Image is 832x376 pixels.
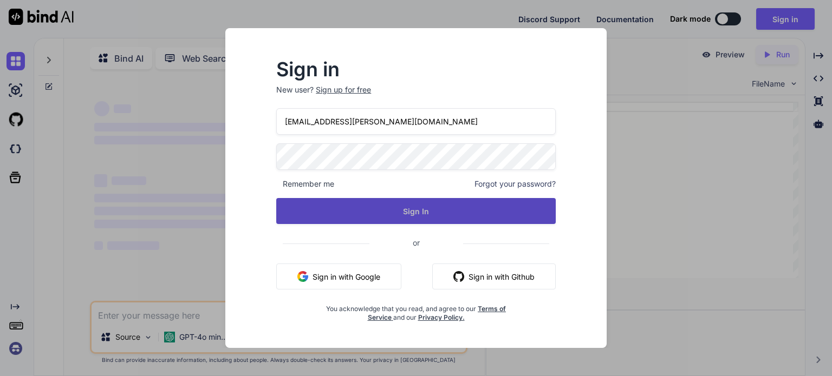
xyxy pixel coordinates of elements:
[276,179,334,189] span: Remember me
[474,179,556,189] span: Forgot your password?
[276,198,556,224] button: Sign In
[276,263,401,289] button: Sign in with Google
[276,61,556,78] h2: Sign in
[368,305,506,321] a: Terms of Service
[432,263,556,289] button: Sign in with Github
[297,271,308,282] img: google
[276,108,556,135] input: Login or Email
[369,229,463,256] span: or
[453,271,464,282] img: github
[316,84,371,95] div: Sign up for free
[276,84,556,108] p: New user?
[323,298,509,322] div: You acknowledge that you read, and agree to our and our
[418,313,465,321] a: Privacy Policy.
